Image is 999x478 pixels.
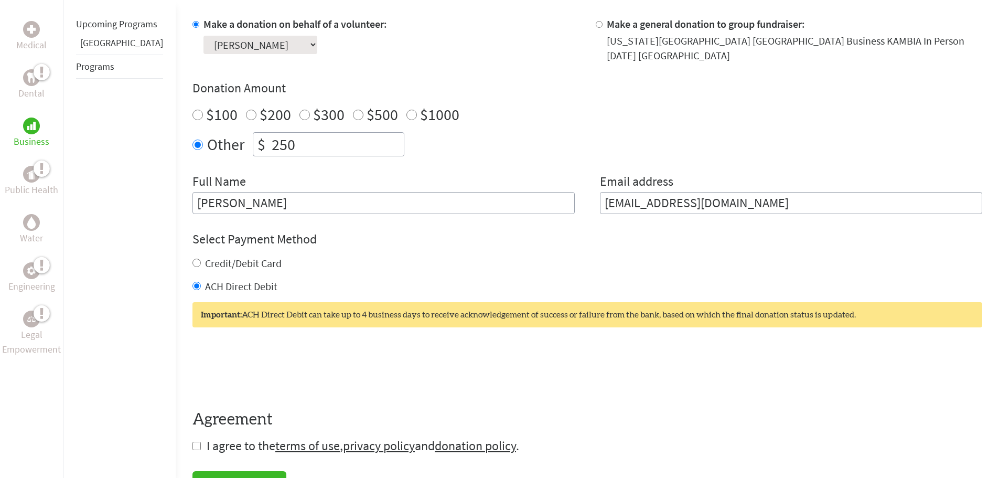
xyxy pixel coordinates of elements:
[600,192,982,214] input: Your Email
[420,104,459,124] label: $1000
[270,133,404,156] input: Enter Amount
[76,36,163,55] li: Panama
[27,169,36,179] img: Public Health
[18,86,45,101] p: Dental
[260,104,291,124] label: $200
[207,132,244,156] label: Other
[367,104,398,124] label: $500
[192,173,246,192] label: Full Name
[27,216,36,228] img: Water
[23,69,40,86] div: Dental
[192,80,982,97] h4: Donation Amount
[23,262,40,279] div: Engineering
[80,37,163,49] a: [GEOGRAPHIC_DATA]
[14,118,49,149] a: BusinessBusiness
[27,72,36,82] img: Dental
[192,302,982,327] div: ACH Direct Debit can take up to 4 business days to receive acknowledgement of success or failure ...
[76,13,163,36] li: Upcoming Programs
[192,410,982,429] h4: Agreement
[8,279,55,294] p: Engineering
[207,438,519,454] span: I agree to the , and .
[607,17,805,30] label: Make a general donation to group fundraiser:
[76,60,114,72] a: Programs
[23,118,40,134] div: Business
[27,25,36,34] img: Medical
[5,166,58,197] a: Public HealthPublic Health
[600,173,673,192] label: Email address
[253,133,270,156] div: $
[192,231,982,248] h4: Select Payment Method
[76,55,163,79] li: Programs
[275,438,340,454] a: terms of use
[23,214,40,231] div: Water
[27,122,36,130] img: Business
[201,311,242,319] strong: Important:
[16,38,47,52] p: Medical
[20,231,43,246] p: Water
[205,257,282,270] label: Credit/Debit Card
[2,311,61,357] a: Legal EmpowermentLegal Empowerment
[192,192,575,214] input: Enter Full Name
[313,104,345,124] label: $300
[206,104,238,124] label: $100
[203,17,387,30] label: Make a donation on behalf of a volunteer:
[343,438,415,454] a: privacy policy
[205,280,277,293] label: ACH Direct Debit
[192,348,352,389] iframe: reCAPTCHA
[27,316,36,322] img: Legal Empowerment
[2,327,61,357] p: Legal Empowerment
[14,134,49,149] p: Business
[20,214,43,246] a: WaterWater
[23,311,40,327] div: Legal Empowerment
[76,18,157,30] a: Upcoming Programs
[8,262,55,294] a: EngineeringEngineering
[16,21,47,52] a: MedicalMedical
[5,183,58,197] p: Public Health
[27,267,36,275] img: Engineering
[18,69,45,101] a: DentalDental
[607,34,982,63] div: [US_STATE][GEOGRAPHIC_DATA] [GEOGRAPHIC_DATA] Business KAMBIA In Person [DATE] [GEOGRAPHIC_DATA]
[23,21,40,38] div: Medical
[23,166,40,183] div: Public Health
[435,438,516,454] a: donation policy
